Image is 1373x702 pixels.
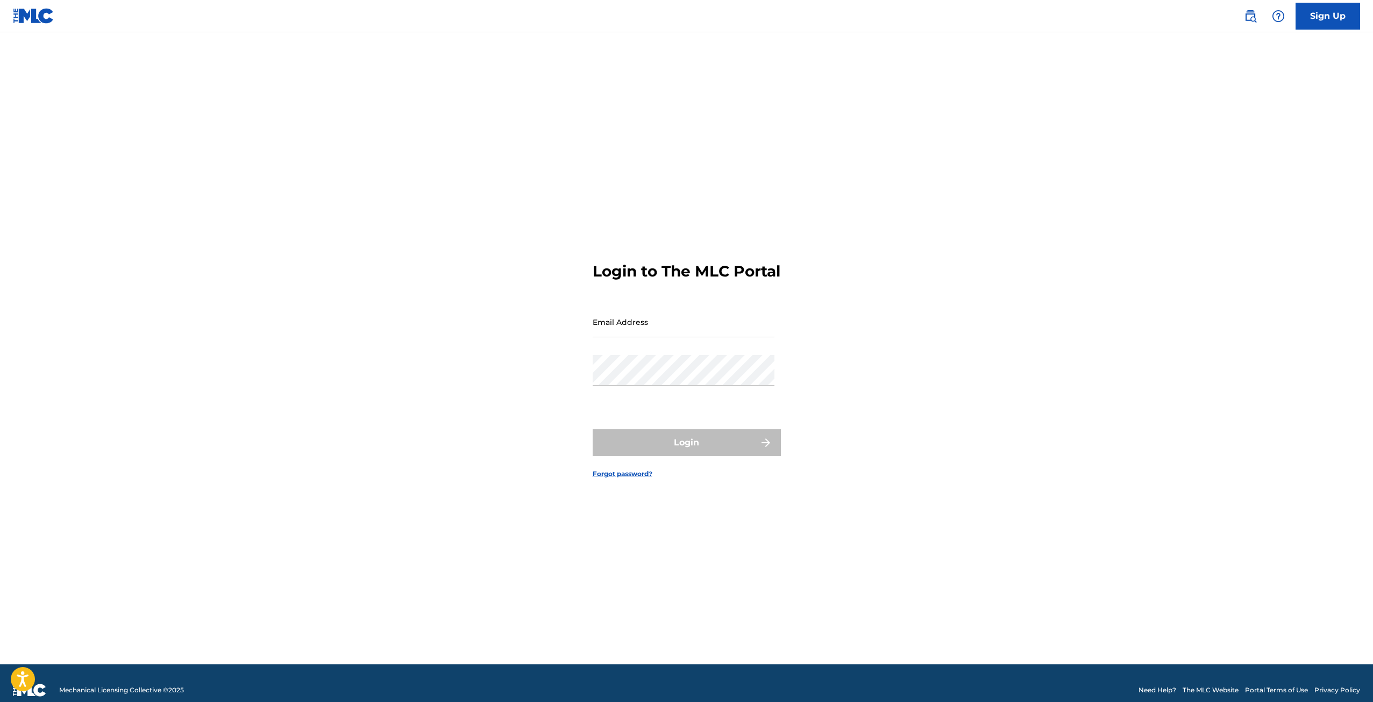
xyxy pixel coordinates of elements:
a: Public Search [1240,5,1261,27]
a: Privacy Policy [1314,685,1360,695]
a: Forgot password? [593,469,652,479]
img: logo [13,684,46,697]
img: MLC Logo [13,8,54,24]
img: help [1272,10,1285,23]
img: search [1244,10,1257,23]
h3: Login to The MLC Portal [593,262,780,281]
a: Need Help? [1139,685,1176,695]
div: Help [1268,5,1289,27]
a: Sign Up [1296,3,1360,30]
a: Portal Terms of Use [1245,685,1308,695]
span: Mechanical Licensing Collective © 2025 [59,685,184,695]
a: The MLC Website [1183,685,1239,695]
